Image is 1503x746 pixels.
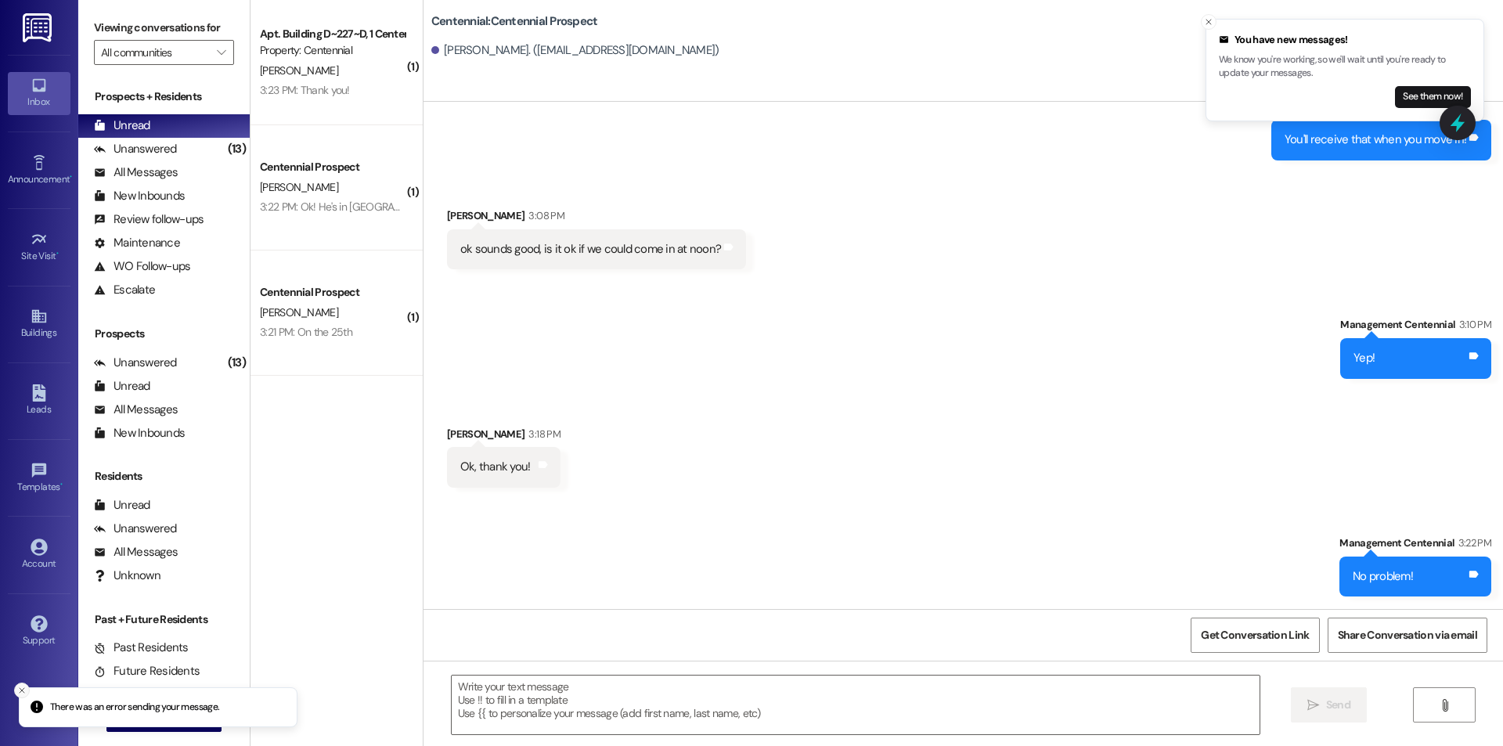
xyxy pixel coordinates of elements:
div: (13) [224,137,250,161]
div: You'll receive that when you move in! [1285,132,1466,148]
button: Share Conversation via email [1328,618,1487,653]
div: Centennial Prospect [260,159,405,175]
div: Future Residents [94,663,200,679]
span: • [70,171,72,182]
div: Review follow-ups [94,211,204,228]
span: Get Conversation Link [1201,627,1309,643]
div: Unknown [94,568,160,584]
span: • [56,248,59,259]
button: Send [1291,687,1367,723]
div: Unanswered [94,355,177,371]
span: Send [1326,697,1350,713]
div: Unread [94,378,150,395]
button: Close toast [14,683,30,698]
i:  [217,46,225,59]
a: Site Visit • [8,226,70,268]
div: [PERSON_NAME]. ([EMAIL_ADDRESS][DOMAIN_NAME]) [431,42,719,59]
div: Prospects + Residents [78,88,250,105]
button: Get Conversation Link [1191,618,1319,653]
div: Residents [78,468,250,485]
div: Past + Future Residents [78,611,250,628]
b: Centennial: Centennial Prospect [431,13,598,30]
a: Buildings [8,303,70,345]
div: ok sounds good, is it ok if we could come in at noon? [460,241,721,258]
div: Unread [94,117,150,134]
div: 3:22 PM: Ok! He's in [GEOGRAPHIC_DATA][PERSON_NAME] right now but let me see if I can reach him t... [260,200,861,214]
div: Yep! [1353,350,1375,366]
p: There was an error sending your message. [50,701,220,715]
img: ResiDesk Logo [23,13,55,42]
span: [PERSON_NAME] [260,63,338,77]
a: Inbox [8,72,70,114]
div: Prospects [78,326,250,342]
div: WO Follow-ups [94,258,190,275]
div: 3:21 PM: On the 25th [260,325,352,339]
label: Viewing conversations for [94,16,234,40]
div: New Inbounds [94,188,185,204]
input: All communities [101,40,209,65]
span: • [60,479,63,490]
div: Unread [94,497,150,514]
div: Unanswered [94,521,177,537]
div: Property: Centennial [260,42,405,59]
a: Leads [8,380,70,422]
span: [PERSON_NAME] [260,180,338,194]
i:  [1439,699,1451,712]
button: Close toast [1201,14,1216,30]
div: Management Centennial [1339,535,1491,557]
div: 3:22 PM [1454,535,1491,551]
div: Escalate [94,282,155,298]
div: (13) [224,351,250,375]
a: Account [8,534,70,576]
div: All Messages [94,164,178,181]
a: Templates • [8,457,70,499]
div: Centennial Prospect [260,284,405,301]
div: Management Centennial [1340,316,1491,338]
div: 3:23 PM: Thank you! [260,83,350,97]
div: 3:18 PM [524,426,560,442]
div: You have new messages! [1219,32,1471,48]
span: Share Conversation via email [1338,627,1477,643]
div: No problem! [1353,568,1413,585]
div: 3:10 PM [1455,316,1491,333]
p: We know you're working, so we'll wait until you're ready to update your messages. [1219,53,1471,81]
div: Maintenance [94,235,180,251]
a: Support [8,611,70,653]
div: All Messages [94,402,178,418]
div: Unanswered [94,141,177,157]
span: [PERSON_NAME] [260,305,338,319]
div: Apt. Building D~227~D, 1 Centennial [260,26,405,42]
div: [PERSON_NAME] [447,426,560,448]
div: [PERSON_NAME] [447,207,746,229]
div: Past Residents [94,640,189,656]
div: Ok, thank you! [460,459,531,475]
button: See them now! [1395,86,1471,108]
div: 3:08 PM [524,207,564,224]
div: New Inbounds [94,425,185,441]
div: All Messages [94,544,178,560]
i:  [1307,699,1319,712]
